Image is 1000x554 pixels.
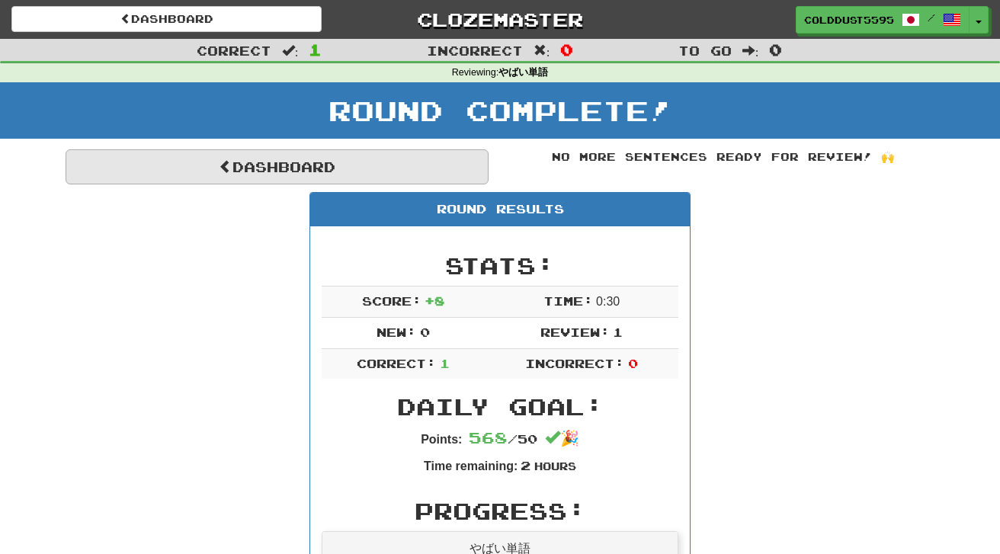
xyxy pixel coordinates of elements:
[377,325,416,339] span: New:
[521,458,530,472] span: 2
[804,13,894,27] span: ColdDust5595
[322,498,678,524] h2: Progress:
[362,293,421,308] span: Score:
[420,325,430,339] span: 0
[534,44,550,57] span: :
[440,356,450,370] span: 1
[928,12,935,23] span: /
[345,6,655,33] a: Clozemaster
[596,295,620,308] span: 0 : 30
[769,40,782,59] span: 0
[310,193,690,226] div: Round Results
[11,6,322,32] a: Dashboard
[540,325,610,339] span: Review:
[197,43,271,58] span: Correct
[543,293,593,308] span: Time:
[742,44,759,57] span: :
[5,95,995,126] h1: Round Complete!
[424,460,518,472] strong: Time remaining:
[322,253,678,278] h2: Stats:
[796,6,970,34] a: ColdDust5595 /
[469,431,537,446] span: / 50
[66,149,489,184] a: Dashboard
[498,67,548,78] strong: やばい単語
[545,430,579,447] span: 🎉
[511,149,934,165] div: No more sentences ready for review! 🙌
[628,356,638,370] span: 0
[560,40,573,59] span: 0
[678,43,732,58] span: To go
[322,394,678,419] h2: Daily Goal:
[525,356,624,370] span: Incorrect:
[534,460,576,472] small: Hours
[469,428,508,447] span: 568
[613,325,623,339] span: 1
[425,293,444,308] span: + 8
[282,44,299,57] span: :
[421,433,462,446] strong: Points:
[427,43,523,58] span: Incorrect
[357,356,436,370] span: Correct:
[309,40,322,59] span: 1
